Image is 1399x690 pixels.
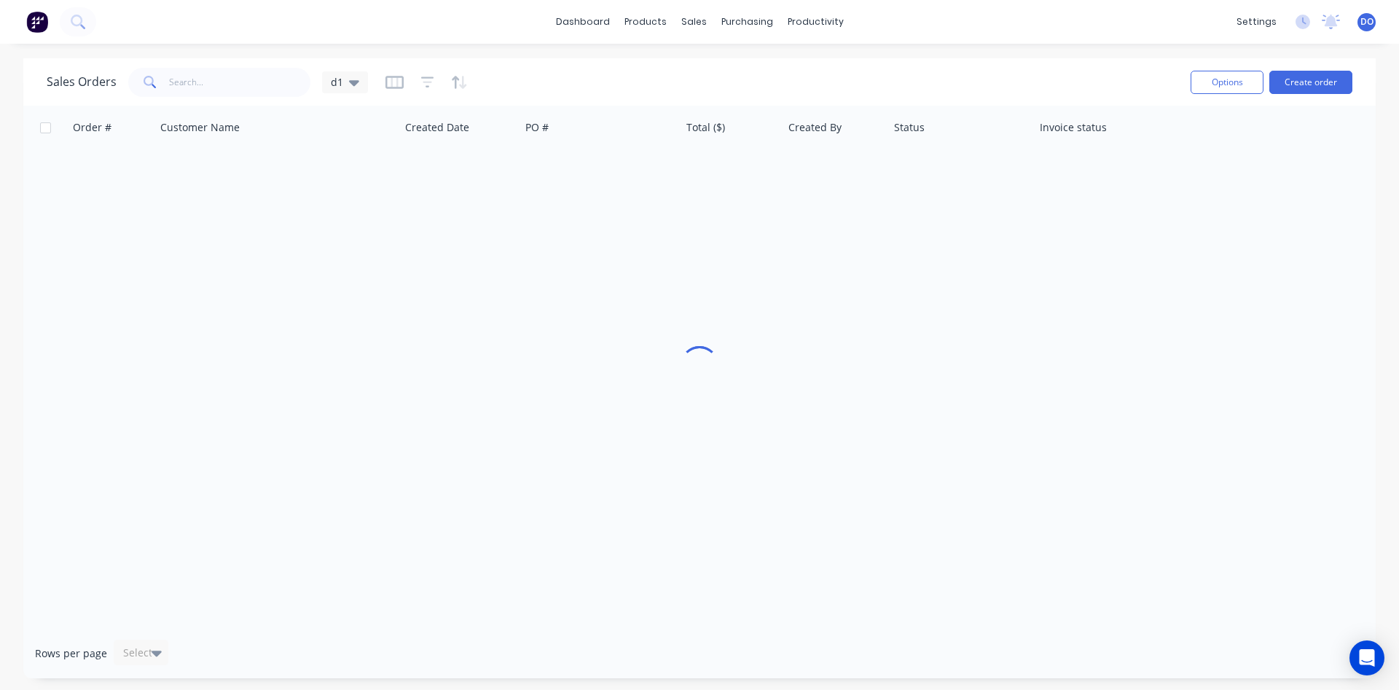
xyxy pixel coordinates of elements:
[788,120,842,135] div: Created By
[617,11,674,33] div: products
[35,646,107,661] span: Rows per page
[1040,120,1107,135] div: Invoice status
[1229,11,1284,33] div: settings
[405,120,469,135] div: Created Date
[1191,71,1263,94] button: Options
[1349,640,1384,675] div: Open Intercom Messenger
[549,11,617,33] a: dashboard
[26,11,48,33] img: Factory
[686,120,725,135] div: Total ($)
[714,11,780,33] div: purchasing
[894,120,925,135] div: Status
[1269,71,1352,94] button: Create order
[73,120,111,135] div: Order #
[1360,15,1373,28] span: DO
[47,75,117,89] h1: Sales Orders
[674,11,714,33] div: sales
[160,120,240,135] div: Customer Name
[780,11,851,33] div: productivity
[331,74,343,90] span: d1
[169,68,311,97] input: Search...
[525,120,549,135] div: PO #
[123,646,161,660] div: Select...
